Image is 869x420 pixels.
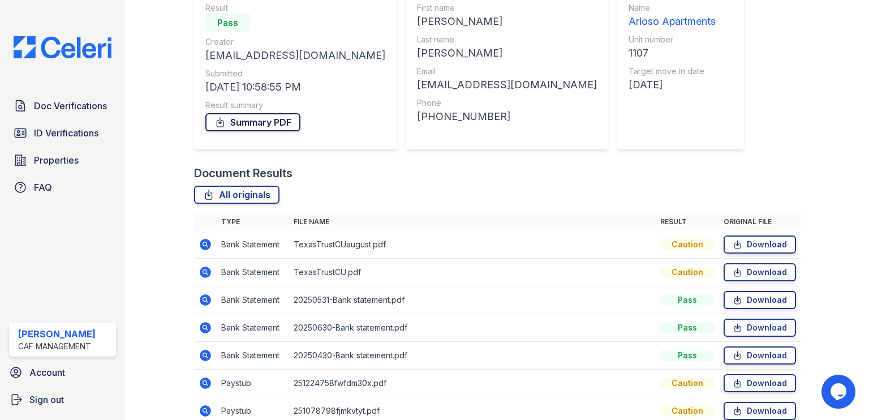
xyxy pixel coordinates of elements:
[34,126,98,140] span: ID Verifications
[289,213,656,231] th: File name
[18,341,96,352] div: CAF Management
[724,263,796,281] a: Download
[629,14,716,29] div: Arioso Apartments
[417,14,597,29] div: [PERSON_NAME]
[5,36,121,58] img: CE_Logo_Blue-a8612792a0a2168367f1c8372b55b34899dd931a85d93a1a3d3e32e68fde9ad4.png
[724,346,796,365] a: Download
[18,327,96,341] div: [PERSON_NAME]
[289,259,656,286] td: TexasTrustCU.pdf
[629,2,716,29] a: Name Arioso Apartments
[660,239,715,250] div: Caution
[205,79,385,95] div: [DATE] 10:58:55 PM
[217,213,289,231] th: Type
[9,176,116,199] a: FAQ
[34,181,52,194] span: FAQ
[629,77,716,93] div: [DATE]
[194,186,279,204] a: All originals
[217,342,289,370] td: Bank Statement
[289,370,656,397] td: 251224758fwfdm30x.pdf
[660,322,715,333] div: Pass
[660,267,715,278] div: Caution
[629,2,716,14] div: Name
[29,393,64,406] span: Sign out
[724,402,796,420] a: Download
[289,342,656,370] td: 20250430-Bank statement.pdf
[724,235,796,254] a: Download
[821,375,858,409] iframe: chat widget
[217,314,289,342] td: Bank Statement
[629,34,716,45] div: Unit number
[9,122,116,144] a: ID Verifications
[217,231,289,259] td: Bank Statement
[417,2,597,14] div: First name
[29,366,65,379] span: Account
[660,405,715,417] div: Caution
[205,36,385,48] div: Creator
[9,95,116,117] a: Doc Verifications
[660,294,715,306] div: Pass
[660,378,715,389] div: Caution
[205,68,385,79] div: Submitted
[289,286,656,314] td: 20250531-Bank statement.pdf
[724,319,796,337] a: Download
[724,374,796,392] a: Download
[205,14,251,32] div: Pass
[5,388,121,411] a: Sign out
[417,66,597,77] div: Email
[289,314,656,342] td: 20250630-Bank statement.pdf
[417,45,597,61] div: [PERSON_NAME]
[9,149,116,172] a: Properties
[217,259,289,286] td: Bank Statement
[217,370,289,397] td: Paystub
[34,99,107,113] span: Doc Verifications
[205,48,385,63] div: [EMAIL_ADDRESS][DOMAIN_NAME]
[289,231,656,259] td: TexasTrustCUaugust.pdf
[205,2,385,14] div: Result
[724,291,796,309] a: Download
[656,213,719,231] th: Result
[194,165,292,181] div: Document Results
[660,350,715,361] div: Pass
[629,66,716,77] div: Target move in date
[417,109,597,125] div: [PHONE_NUMBER]
[5,361,121,384] a: Account
[205,100,385,111] div: Result summary
[417,97,597,109] div: Phone
[719,213,801,231] th: Original file
[34,153,79,167] span: Properties
[629,45,716,61] div: 1107
[217,286,289,314] td: Bank Statement
[205,113,300,131] a: Summary PDF
[417,34,597,45] div: Last name
[417,77,597,93] div: [EMAIL_ADDRESS][DOMAIN_NAME]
